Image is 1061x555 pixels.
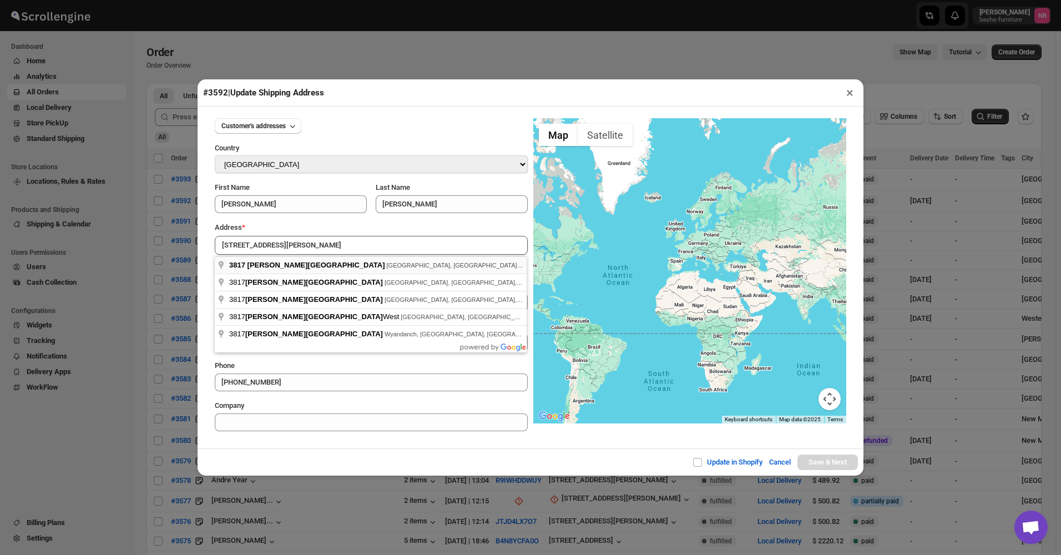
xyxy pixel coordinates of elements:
[827,416,843,422] a: Terms (opens in new tab)
[229,261,245,269] span: 3817
[215,222,528,233] div: Address
[536,409,573,423] img: Google
[215,183,250,191] span: First Name
[779,416,821,422] span: Map data ©2025
[215,236,528,255] input: Enter a address
[385,331,550,337] span: Wyandanch, [GEOGRAPHIC_DATA], [GEOGRAPHIC_DATA]
[247,261,385,269] span: [PERSON_NAME][GEOGRAPHIC_DATA]
[203,88,324,98] span: #3592 | Update Shipping Address
[245,330,383,338] span: [PERSON_NAME][GEOGRAPHIC_DATA]
[536,409,573,423] a: Open this area in Google Maps (opens a new window)
[686,451,769,473] button: Update in Shopify
[245,278,383,286] span: [PERSON_NAME][GEOGRAPHIC_DATA]
[229,295,385,304] span: 3817
[725,416,772,423] button: Keyboard shortcuts
[229,330,385,338] span: 3817
[376,183,410,191] span: Last Name
[215,118,301,134] button: Customer's addresses
[215,401,244,410] span: Company
[707,458,762,466] span: Update in Shopify
[387,262,584,269] span: [GEOGRAPHIC_DATA], [GEOGRAPHIC_DATA], [GEOGRAPHIC_DATA]
[578,124,633,146] button: Show satellite imagery
[1014,511,1048,544] div: Open chat
[245,295,383,304] span: [PERSON_NAME][GEOGRAPHIC_DATA]
[229,312,401,321] span: 3817 West
[221,122,286,130] span: Customer's addresses
[762,451,797,473] button: Cancel
[215,143,528,155] div: Country
[385,296,582,303] span: [GEOGRAPHIC_DATA], [GEOGRAPHIC_DATA], [GEOGRAPHIC_DATA]
[245,312,383,321] span: [PERSON_NAME][GEOGRAPHIC_DATA]
[385,279,582,286] span: [GEOGRAPHIC_DATA], [GEOGRAPHIC_DATA], [GEOGRAPHIC_DATA]
[819,388,841,410] button: Map camera controls
[401,314,598,320] span: [GEOGRAPHIC_DATA], [GEOGRAPHIC_DATA], [GEOGRAPHIC_DATA]
[229,278,385,286] span: 3817
[842,85,858,100] button: ×
[539,124,578,146] button: Show street map
[215,361,235,370] span: Phone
